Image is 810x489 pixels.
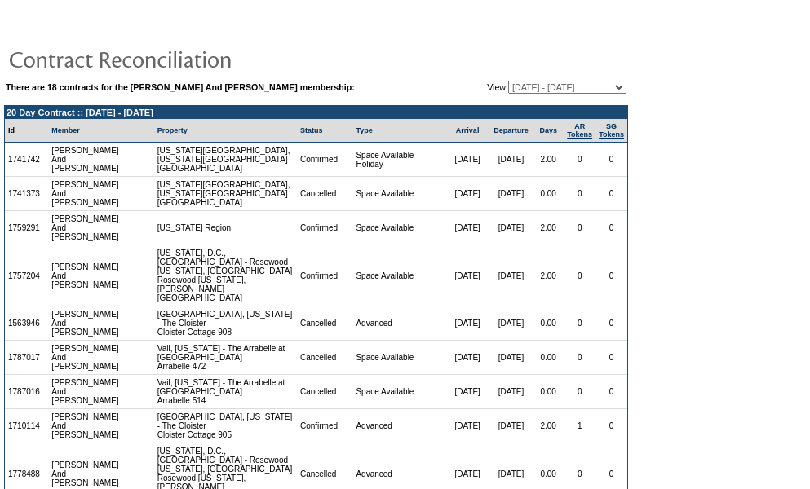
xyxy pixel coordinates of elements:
[48,211,123,245] td: [PERSON_NAME] And [PERSON_NAME]
[154,245,297,306] td: [US_STATE], D.C., [GEOGRAPHIC_DATA] - Rosewood [US_STATE], [GEOGRAPHIC_DATA] Rosewood [US_STATE],...
[595,245,627,306] td: 0
[564,306,595,341] td: 0
[300,126,323,134] a: Status
[533,375,564,409] td: 0.00
[445,143,489,177] td: [DATE]
[48,375,123,409] td: [PERSON_NAME] And [PERSON_NAME]
[154,177,297,211] td: [US_STATE][GEOGRAPHIC_DATA], [US_STATE][GEOGRAPHIC_DATA] [GEOGRAPHIC_DATA]
[595,375,627,409] td: 0
[533,409,564,443] td: 2.00
[456,126,480,134] a: Arrival
[489,177,533,211] td: [DATE]
[154,341,297,375] td: Vail, [US_STATE] - The Arrabelle at [GEOGRAPHIC_DATA] Arrabelle 472
[445,409,489,443] td: [DATE]
[48,143,123,177] td: [PERSON_NAME] And [PERSON_NAME]
[297,177,353,211] td: Cancelled
[489,341,533,375] td: [DATE]
[297,341,353,375] td: Cancelled
[564,143,595,177] td: 0
[297,245,353,306] td: Confirmed
[445,177,489,211] td: [DATE]
[352,177,445,211] td: Space Available
[297,409,353,443] td: Confirmed
[489,211,533,245] td: [DATE]
[5,375,48,409] td: 1787016
[48,341,123,375] td: [PERSON_NAME] And [PERSON_NAME]
[564,375,595,409] td: 0
[356,126,372,134] a: Type
[539,126,557,134] a: Days
[595,143,627,177] td: 0
[5,306,48,341] td: 1563946
[352,306,445,341] td: Advanced
[564,409,595,443] td: 1
[449,81,626,94] td: View:
[5,143,48,177] td: 1741742
[48,306,123,341] td: [PERSON_NAME] And [PERSON_NAME]
[489,245,533,306] td: [DATE]
[445,341,489,375] td: [DATE]
[154,143,297,177] td: [US_STATE][GEOGRAPHIC_DATA], [US_STATE][GEOGRAPHIC_DATA] [GEOGRAPHIC_DATA]
[533,245,564,306] td: 2.00
[564,211,595,245] td: 0
[445,306,489,341] td: [DATE]
[5,106,627,119] td: 20 Day Contract :: [DATE] - [DATE]
[595,211,627,245] td: 0
[352,211,445,245] td: Space Available
[5,341,48,375] td: 1787017
[489,306,533,341] td: [DATE]
[297,375,353,409] td: Cancelled
[533,306,564,341] td: 0.00
[595,341,627,375] td: 0
[533,341,564,375] td: 0.00
[489,143,533,177] td: [DATE]
[445,211,489,245] td: [DATE]
[5,245,48,306] td: 1757204
[445,245,489,306] td: [DATE]
[297,306,353,341] td: Cancelled
[352,143,445,177] td: Space Available Holiday
[595,306,627,341] td: 0
[564,177,595,211] td: 0
[489,409,533,443] td: [DATE]
[5,211,48,245] td: 1759291
[48,177,123,211] td: [PERSON_NAME] And [PERSON_NAME]
[48,409,123,443] td: [PERSON_NAME] And [PERSON_NAME]
[564,341,595,375] td: 0
[595,409,627,443] td: 0
[6,82,355,92] b: There are 18 contracts for the [PERSON_NAME] And [PERSON_NAME] membership:
[352,409,445,443] td: Advanced
[297,211,353,245] td: Confirmed
[51,126,80,134] a: Member
[157,126,188,134] a: Property
[5,177,48,211] td: 1741373
[599,122,624,139] a: SGTokens
[8,42,334,75] img: pgTtlContractReconciliation.gif
[297,143,353,177] td: Confirmed
[48,245,123,306] td: [PERSON_NAME] And [PERSON_NAME]
[445,375,489,409] td: [DATE]
[595,177,627,211] td: 0
[352,375,445,409] td: Space Available
[489,375,533,409] td: [DATE]
[564,245,595,306] td: 0
[5,119,48,143] td: Id
[5,409,48,443] td: 1710114
[154,375,297,409] td: Vail, [US_STATE] - The Arrabelle at [GEOGRAPHIC_DATA] Arrabelle 514
[533,143,564,177] td: 2.00
[352,245,445,306] td: Space Available
[154,211,297,245] td: [US_STATE] Region
[154,306,297,341] td: [GEOGRAPHIC_DATA], [US_STATE] - The Cloister Cloister Cottage 908
[352,341,445,375] td: Space Available
[533,211,564,245] td: 2.00
[154,409,297,443] td: [GEOGRAPHIC_DATA], [US_STATE] - The Cloister Cloister Cottage 905
[494,126,529,134] a: Departure
[533,177,564,211] td: 0.00
[567,122,592,139] a: ARTokens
